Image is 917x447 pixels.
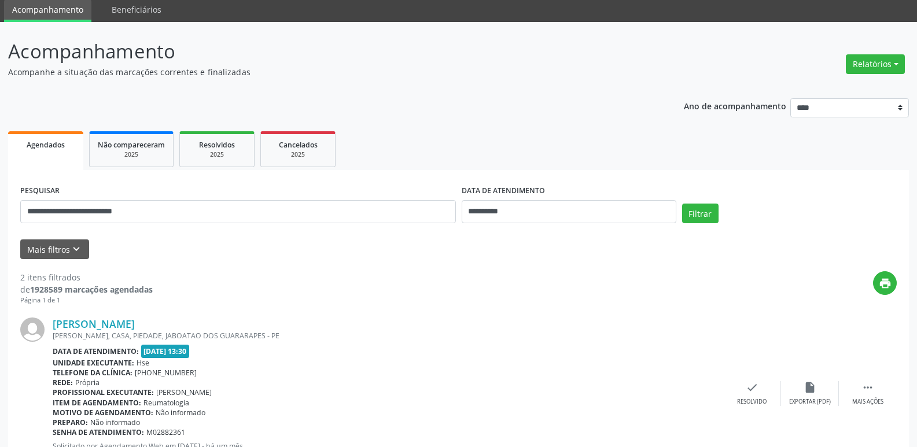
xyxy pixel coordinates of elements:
[53,378,73,387] b: Rede:
[20,271,153,283] div: 2 itens filtrados
[98,150,165,159] div: 2025
[852,398,883,406] div: Mais ações
[141,345,190,358] span: [DATE] 13:30
[53,317,135,330] a: [PERSON_NAME]
[53,418,88,427] b: Preparo:
[20,317,45,342] img: img
[8,66,639,78] p: Acompanhe a situação das marcações correntes e finalizadas
[143,398,189,408] span: Reumatologia
[20,182,60,200] label: PESQUISAR
[53,398,141,408] b: Item de agendamento:
[53,368,132,378] b: Telefone da clínica:
[53,427,144,437] b: Senha de atendimento:
[53,331,723,341] div: [PERSON_NAME], CASA, PIEDADE, JABOATAO DOS GUARARAPES - PE
[70,243,83,256] i: keyboard_arrow_down
[20,295,153,305] div: Página 1 de 1
[98,140,165,150] span: Não compareceram
[846,54,905,74] button: Relatórios
[156,408,205,418] span: Não informado
[30,284,153,295] strong: 1928589 marcações agendadas
[746,381,758,394] i: check
[135,368,197,378] span: [PHONE_NUMBER]
[789,398,831,406] div: Exportar (PDF)
[873,271,897,295] button: print
[199,140,235,150] span: Resolvidos
[53,387,154,397] b: Profissional executante:
[75,378,100,387] span: Própria
[279,140,318,150] span: Cancelados
[27,140,65,150] span: Agendados
[146,427,185,437] span: M02882361
[188,150,246,159] div: 2025
[20,283,153,295] div: de
[879,277,892,290] i: print
[684,98,786,113] p: Ano de acompanhamento
[737,398,767,406] div: Resolvido
[53,346,139,356] b: Data de atendimento:
[269,150,327,159] div: 2025
[156,387,212,397] span: [PERSON_NAME]
[137,358,149,368] span: Hse
[682,204,719,223] button: Filtrar
[53,358,134,368] b: Unidade executante:
[804,381,816,394] i: insert_drive_file
[20,239,89,260] button: Mais filtroskeyboard_arrow_down
[861,381,874,394] i: 
[90,418,140,427] span: Não informado
[53,408,153,418] b: Motivo de agendamento:
[462,182,545,200] label: DATA DE ATENDIMENTO
[8,37,639,66] p: Acompanhamento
